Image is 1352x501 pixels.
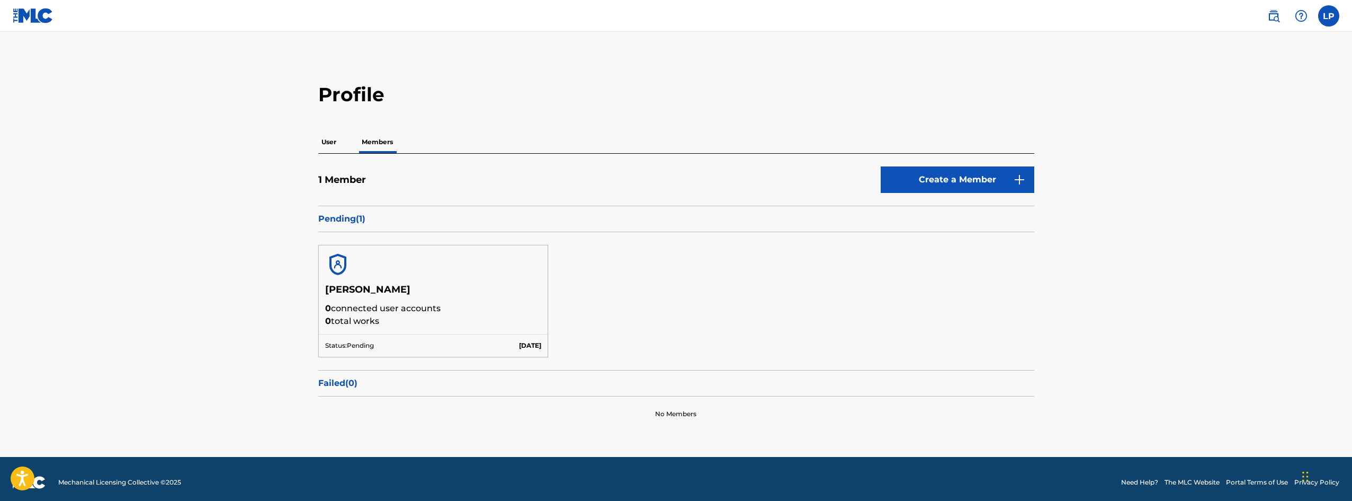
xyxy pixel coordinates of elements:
[1165,478,1220,487] a: The MLC Website
[58,478,181,487] span: Mechanical Licensing Collective © 2025
[325,341,374,350] p: Status: Pending
[1263,5,1284,27] a: Public Search
[359,131,396,153] p: Members
[325,284,542,302] h5: [PERSON_NAME]
[655,409,696,419] p: No Members
[13,8,53,23] img: MLC Logo
[325,315,542,328] p: total works
[1294,478,1339,487] a: Privacy Policy
[325,302,542,315] p: connected user accounts
[1267,10,1280,22] img: search
[325,252,351,277] img: account
[1291,5,1312,27] div: Help
[318,377,1034,390] p: Failed ( 0 )
[519,341,541,350] p: [DATE]
[1318,5,1339,27] div: User Menu
[1295,10,1308,22] img: help
[1302,461,1309,493] div: Drag
[881,166,1034,193] a: Create a Member
[318,174,366,186] h5: 1 Member
[1322,332,1352,418] iframe: Resource Center
[318,213,1034,225] p: Pending ( 1 )
[1013,173,1026,186] img: 9d2ae6d4665cec9f34b9.svg
[1299,450,1352,501] iframe: Chat Widget
[318,83,1034,107] h2: Profile
[1121,478,1158,487] a: Need Help?
[325,316,331,326] span: 0
[318,131,339,153] p: User
[1226,478,1288,487] a: Portal Terms of Use
[325,303,331,313] span: 0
